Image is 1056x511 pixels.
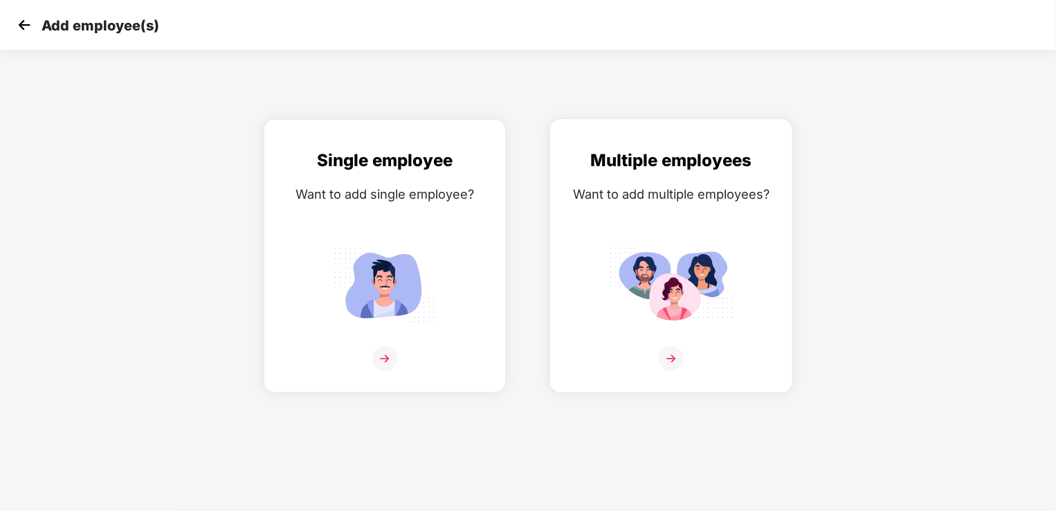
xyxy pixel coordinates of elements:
div: Want to add single employee? [278,184,491,204]
img: svg+xml;base64,PHN2ZyB4bWxucz0iaHR0cDovL3d3dy53My5vcmcvMjAwMC9zdmciIGlkPSJNdWx0aXBsZV9lbXBsb3llZS... [609,242,734,328]
p: Add employee(s) [42,17,159,34]
div: Single employee [278,147,491,174]
div: Multiple employees [565,147,778,174]
img: svg+xml;base64,PHN2ZyB4bWxucz0iaHR0cDovL3d3dy53My5vcmcvMjAwMC9zdmciIGlkPSJTaW5nbGVfZW1wbG95ZWUiIH... [322,242,447,328]
img: svg+xml;base64,PHN2ZyB4bWxucz0iaHR0cDovL3d3dy53My5vcmcvMjAwMC9zdmciIHdpZHRoPSIzMCIgaGVpZ2h0PSIzMC... [14,15,35,35]
img: svg+xml;base64,PHN2ZyB4bWxucz0iaHR0cDovL3d3dy53My5vcmcvMjAwMC9zdmciIHdpZHRoPSIzNiIgaGVpZ2h0PSIzNi... [372,346,397,371]
img: svg+xml;base64,PHN2ZyB4bWxucz0iaHR0cDovL3d3dy53My5vcmcvMjAwMC9zdmciIHdpZHRoPSIzNiIgaGVpZ2h0PSIzNi... [659,346,684,371]
div: Want to add multiple employees? [565,184,778,204]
